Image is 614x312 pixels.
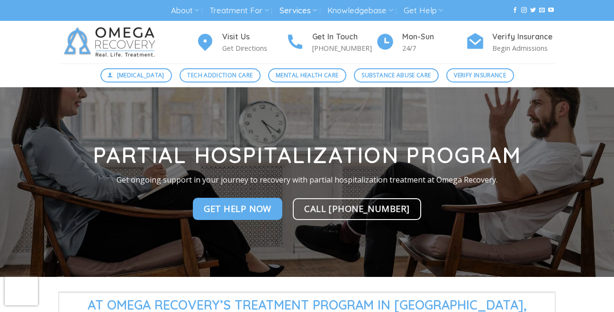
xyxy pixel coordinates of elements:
[100,68,172,83] a: [MEDICAL_DATA]
[180,68,261,83] a: Tech Addiction Care
[222,43,286,54] p: Get Directions
[402,31,466,43] h4: Mon-Sun
[312,31,376,43] h4: Get In Touch
[93,141,522,169] strong: Partial Hospitalization Program
[454,71,506,80] span: Verify Insurance
[327,2,393,19] a: Knowledgebase
[286,31,376,54] a: Get In Touch [PHONE_NUMBER]
[293,198,421,220] a: Call [PHONE_NUMBER]
[268,68,346,83] a: Mental Health Care
[530,7,536,14] a: Follow on Twitter
[312,43,376,54] p: [PHONE_NUMBER]
[466,31,556,54] a: Verify Insurance Begin Admissions
[171,2,199,19] a: About
[222,31,286,43] h4: Visit Us
[204,202,271,216] span: Get Help Now
[548,7,554,14] a: Follow on YouTube
[539,7,545,14] a: Send us an email
[492,31,556,43] h4: Verify Insurance
[5,277,38,305] iframe: reCAPTCHA
[492,43,556,54] p: Begin Admissions
[196,31,286,54] a: Visit Us Get Directions
[521,7,527,14] a: Follow on Instagram
[404,2,443,19] a: Get Help
[276,71,338,80] span: Mental Health Care
[446,68,514,83] a: Verify Insurance
[187,71,253,80] span: Tech Addiction Care
[209,2,269,19] a: Treatment For
[304,202,410,215] span: Call [PHONE_NUMBER]
[361,71,431,80] span: Substance Abuse Care
[51,174,563,186] p: Get ongoing support in your journey to recovery with partial hospitalization treatment at Omega R...
[193,198,282,220] a: Get Help Now
[402,43,466,54] p: 24/7
[354,68,439,83] a: Substance Abuse Care
[280,2,317,19] a: Services
[512,7,518,14] a: Follow on Facebook
[117,71,164,80] span: [MEDICAL_DATA]
[58,21,165,64] img: Omega Recovery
